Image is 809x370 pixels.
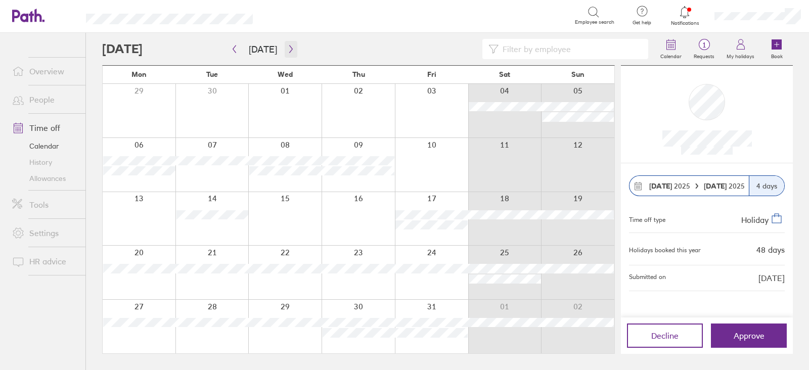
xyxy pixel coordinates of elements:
[756,245,785,254] div: 48 days
[4,170,85,187] a: Allowances
[749,176,784,196] div: 4 days
[4,138,85,154] a: Calendar
[668,20,701,26] span: Notifications
[241,41,285,58] button: [DATE]
[721,33,760,65] a: My holidays
[625,20,658,26] span: Get help
[760,33,793,65] a: Book
[649,182,690,190] span: 2025
[688,33,721,65] a: 1Requests
[654,33,688,65] a: Calendar
[352,70,365,78] span: Thu
[765,51,789,60] label: Book
[571,70,585,78] span: Sun
[629,273,666,283] span: Submitted on
[629,212,665,224] div: Time off type
[711,323,787,348] button: Approve
[499,70,510,78] span: Sat
[131,70,147,78] span: Mon
[734,331,765,340] span: Approve
[206,70,218,78] span: Tue
[649,181,672,191] strong: [DATE]
[4,89,85,110] a: People
[629,247,701,254] div: Holidays booked this year
[668,5,701,26] a: Notifications
[575,19,614,25] span: Employee search
[741,215,769,225] span: Holiday
[280,11,306,20] div: Search
[4,195,85,215] a: Tools
[4,61,85,81] a: Overview
[688,51,721,60] label: Requests
[721,51,760,60] label: My holidays
[4,223,85,243] a: Settings
[627,323,703,348] button: Decline
[499,39,642,59] input: Filter by employee
[688,41,721,49] span: 1
[758,273,785,283] span: [DATE]
[651,331,679,340] span: Decline
[4,251,85,271] a: HR advice
[654,51,688,60] label: Calendar
[704,182,745,190] span: 2025
[427,70,436,78] span: Fri
[278,70,293,78] span: Wed
[704,181,729,191] strong: [DATE]
[4,118,85,138] a: Time off
[4,154,85,170] a: History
